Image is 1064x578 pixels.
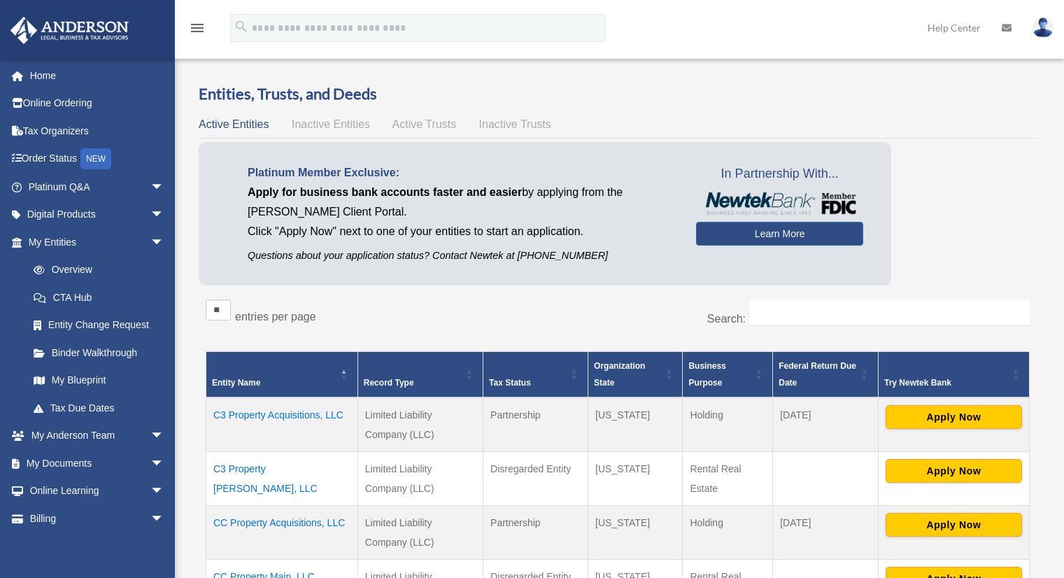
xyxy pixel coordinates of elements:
span: Inactive Trusts [479,118,551,130]
td: [DATE] [773,505,879,559]
label: Search: [707,313,746,325]
span: Federal Return Due Date [779,361,856,388]
img: User Pic [1033,17,1054,38]
span: arrow_drop_down [150,449,178,478]
img: Anderson Advisors Platinum Portal [6,17,133,44]
button: Apply Now [886,459,1022,483]
span: arrow_drop_down [150,201,178,230]
td: [US_STATE] [588,451,683,505]
button: Apply Now [886,513,1022,537]
td: Disregarded Entity [483,451,588,505]
th: Federal Return Due Date: Activate to sort [773,351,879,397]
button: Apply Now [886,405,1022,429]
span: Active Trusts [392,118,457,130]
img: NewtekBankLogoSM.png [703,192,856,215]
p: Questions about your application status? Contact Newtek at [PHONE_NUMBER] [248,247,675,265]
a: menu [189,24,206,36]
span: arrow_drop_down [150,505,178,533]
a: Online Learningarrow_drop_down [10,477,185,505]
p: Platinum Member Exclusive: [248,163,675,183]
a: My Anderson Teamarrow_drop_down [10,422,185,450]
span: arrow_drop_down [150,422,178,451]
td: Limited Liability Company (LLC) [357,397,483,452]
a: Tax Due Dates [20,394,178,422]
td: Limited Liability Company (LLC) [357,505,483,559]
a: Overview [20,256,171,284]
td: CC Property Acquisitions, LLC [206,505,358,559]
a: Entity Change Request [20,311,178,339]
span: Inactive Entities [292,118,370,130]
th: Organization State: Activate to sort [588,351,683,397]
a: Online Ordering [10,90,185,118]
td: Rental Real Estate [683,451,773,505]
span: Business Purpose [688,361,725,388]
label: entries per page [235,311,316,323]
p: by applying from the [PERSON_NAME] Client Portal. [248,183,675,222]
td: C3 Property Acquisitions, LLC [206,397,358,452]
span: Active Entities [199,118,269,130]
a: CTA Hub [20,283,178,311]
td: [US_STATE] [588,505,683,559]
i: search [234,19,249,34]
span: Apply for business bank accounts faster and easier [248,186,522,198]
span: Organization State [594,361,645,388]
div: NEW [80,148,111,169]
td: C3 Property [PERSON_NAME], LLC [206,451,358,505]
th: Tax Status: Activate to sort [483,351,588,397]
a: Binder Walkthrough [20,339,178,367]
span: arrow_drop_down [150,477,178,506]
i: menu [189,20,206,36]
a: Tax Organizers [10,117,185,145]
th: Entity Name: Activate to invert sorting [206,351,358,397]
td: Partnership [483,397,588,452]
a: Digital Productsarrow_drop_down [10,201,185,229]
span: arrow_drop_down [150,228,178,257]
a: Billingarrow_drop_down [10,505,185,533]
p: Click "Apply Now" next to one of your entities to start an application. [248,222,675,241]
td: [US_STATE] [588,397,683,452]
a: Order StatusNEW [10,145,185,174]
th: Try Newtek Bank : Activate to sort [878,351,1029,397]
span: Entity Name [212,378,260,388]
td: Holding [683,397,773,452]
th: Record Type: Activate to sort [357,351,483,397]
div: Try Newtek Bank [884,374,1008,391]
a: Platinum Q&Aarrow_drop_down [10,173,185,201]
h3: Entities, Trusts, and Deeds [199,83,1037,105]
span: In Partnership With... [696,163,863,185]
td: [DATE] [773,397,879,452]
td: Holding [683,505,773,559]
td: Limited Liability Company (LLC) [357,451,483,505]
a: My Blueprint [20,367,178,395]
span: Tax Status [489,378,531,388]
span: Record Type [364,378,414,388]
span: arrow_drop_down [150,173,178,202]
a: My Documentsarrow_drop_down [10,449,185,477]
td: Partnership [483,505,588,559]
a: My Entitiesarrow_drop_down [10,228,178,256]
a: Learn More [696,222,863,246]
a: Home [10,62,185,90]
th: Business Purpose: Activate to sort [683,351,773,397]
